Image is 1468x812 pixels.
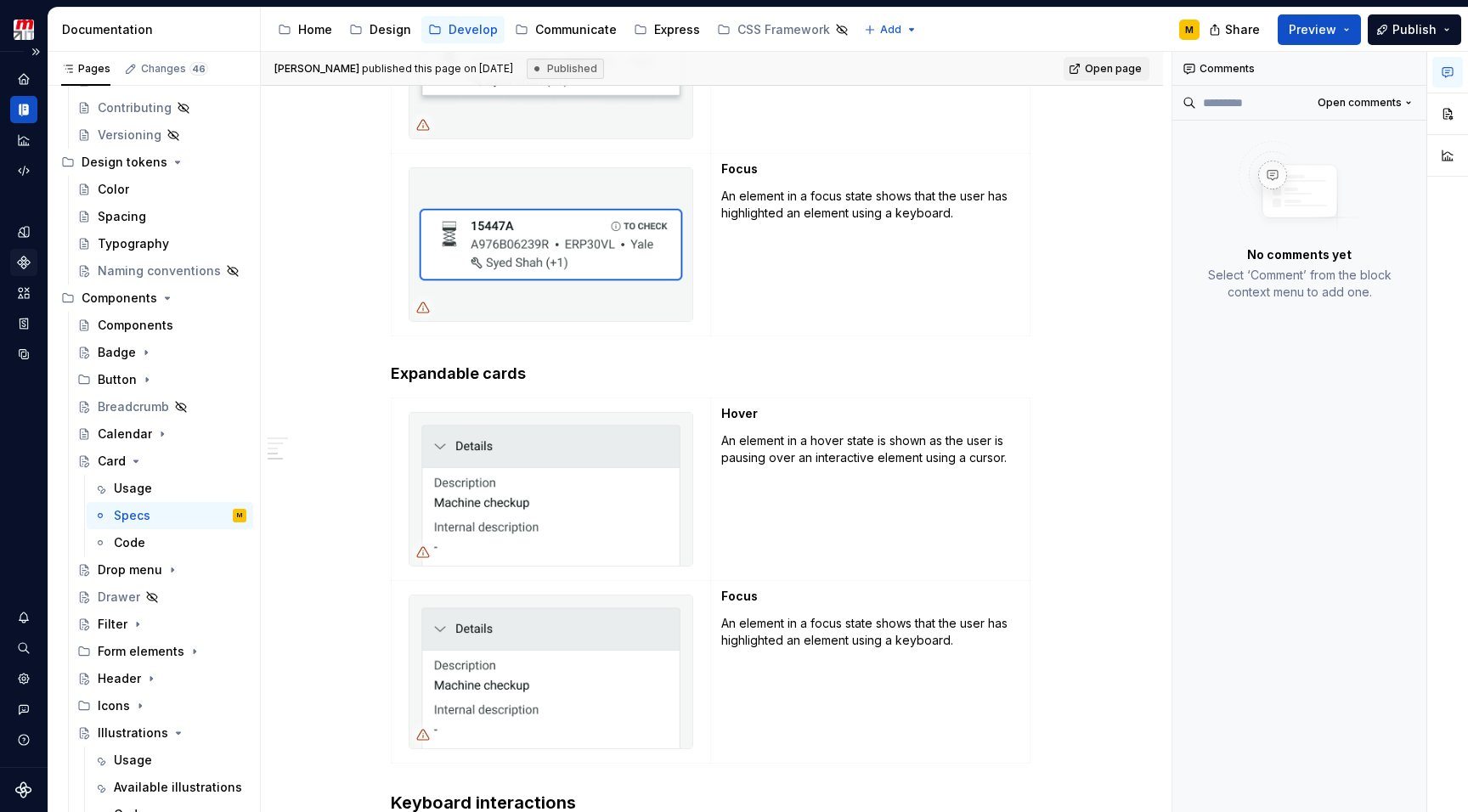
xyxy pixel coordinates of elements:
a: Contributing [71,94,253,121]
a: Express [627,16,707,43]
a: Usage [87,747,253,774]
img: 04422bc9-a6c0-497b-982e-f018ad40d3b4.png [409,413,692,566]
div: Changes [141,62,208,76]
strong: Hover [721,406,758,420]
div: Specs [114,507,150,524]
div: M [1185,23,1194,37]
div: Communicate [535,21,617,38]
div: Filter [98,616,127,633]
a: Code automation [10,157,37,184]
a: Storybook stories [10,310,37,337]
div: CSS Framework [737,21,830,38]
div: Available illustrations [114,779,242,796]
a: Analytics [10,127,37,154]
a: Communicate [508,16,624,43]
button: Contact support [10,696,37,723]
button: Preview [1278,14,1361,45]
div: Pages [61,62,110,76]
div: Icons [98,697,130,714]
a: Filter [71,611,253,638]
a: Naming conventions [71,257,253,285]
a: Color [71,176,253,203]
div: Home [298,21,332,38]
a: CSS Framework [710,16,855,43]
a: Badge [71,339,253,366]
a: Versioning [71,121,253,149]
span: 46 [189,62,208,76]
a: Design [342,16,418,43]
div: Icons [71,692,253,719]
a: SpecsM [87,502,253,529]
div: Drop menu [98,561,162,578]
div: Settings [10,665,37,692]
span: [PERSON_NAME] [274,62,359,75]
img: c63d8e7a-9c57-45d2-ae21-b180adb714e0.png [409,168,692,321]
span: Open comments [1318,96,1402,110]
div: Published [527,59,604,79]
div: Express [654,21,700,38]
div: Documentation [62,21,253,38]
div: Design [370,21,411,38]
a: Usage [87,475,253,502]
div: Naming conventions [98,262,221,279]
a: Data sources [10,341,37,368]
h4: Expandable cards [391,364,1033,384]
button: Expand sidebar [24,40,48,64]
div: M [237,507,242,524]
div: Usage [114,480,152,497]
a: Home [10,65,37,93]
a: Assets [10,279,37,307]
div: Button [98,371,137,388]
a: Documentation [10,96,37,123]
p: An element in a focus state shows that the user has highlighted an element using a keyboard. [721,188,1019,222]
div: Typography [98,235,169,252]
div: Comments [1172,52,1426,86]
div: Breadcrumb [98,398,169,415]
button: Add [859,18,923,42]
span: Add [880,23,901,37]
a: Calendar [71,420,253,448]
div: Header [98,670,141,687]
span: published this page on [DATE] [274,62,513,76]
div: Components [82,290,157,307]
div: Calendar [98,426,152,443]
p: An element in a hover state is shown as the user is pausing over an interactive element using a c... [721,432,1019,466]
div: Card [98,453,126,470]
a: Design tokens [10,218,37,245]
button: Publish [1368,14,1461,45]
div: Illustrations [98,725,168,742]
div: Code [114,534,145,551]
div: Page tree [271,13,855,47]
div: Search ⌘K [10,634,37,662]
a: Header [71,665,253,692]
span: Preview [1289,21,1336,38]
a: Develop [421,16,505,43]
button: Notifications [10,604,37,631]
div: Components [10,249,37,276]
strong: Focus [721,161,758,176]
div: Drawer [98,589,140,606]
p: Select ‘Comment’ from the block context menu to add one. [1193,267,1406,301]
button: Open comments [1310,91,1420,115]
img: 04422bc9-a6c0-497b-982e-f018ad40d3b4.png [409,595,692,748]
div: Components [98,317,173,334]
svg: Supernova Logo [15,781,32,798]
div: Develop [449,21,498,38]
div: Design tokens [82,154,167,171]
div: Color [98,181,129,198]
p: An element in a focus state shows that the user has highlighted an element using a keyboard. [721,615,1019,649]
div: Design tokens [54,149,253,176]
strong: Focus [721,589,758,603]
div: Button [71,366,253,393]
span: Open page [1085,62,1142,76]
